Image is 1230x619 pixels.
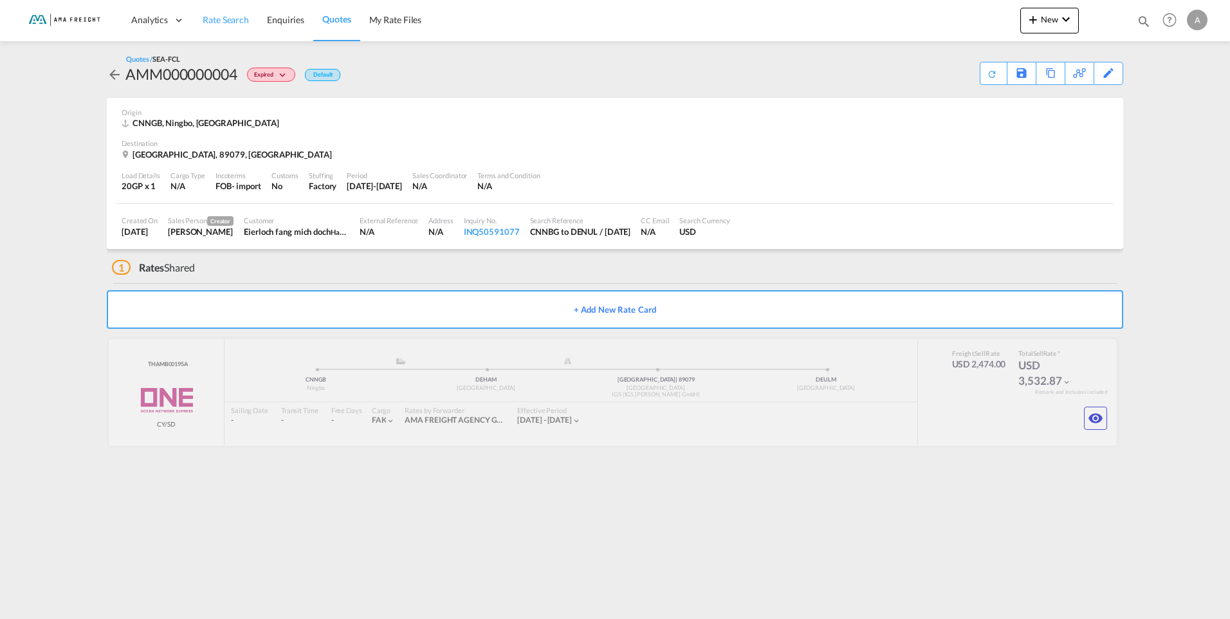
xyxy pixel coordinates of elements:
span: Rates [139,261,165,273]
div: A [1187,10,1207,30]
div: Default [305,69,340,81]
div: Period [347,171,402,180]
div: AMM000000004 [125,64,237,84]
div: Save As Template [1007,62,1036,84]
div: No [271,180,298,192]
span: 1 [112,260,131,275]
div: icon-magnify [1137,14,1151,33]
md-icon: icon-arrow-left [107,67,122,82]
div: INQ50591077 [464,226,520,237]
div: Help [1159,9,1187,32]
div: Shared [112,261,195,275]
div: N/A [170,180,205,192]
div: Address [428,216,453,225]
md-icon: icon-plus 400-fg [1025,12,1041,27]
div: Eierloch fang mich doch [244,226,349,237]
md-icon: icon-refresh [985,67,998,80]
div: Incoterms [216,171,261,180]
button: icon-plus 400-fgNewicon-chevron-down [1020,8,1079,33]
div: Customer [244,216,349,225]
span: Creator [207,216,234,226]
div: Destination [122,138,1108,148]
span: Expired [254,71,277,83]
div: 8 Oct 2024 [122,226,158,237]
div: Sales Person [168,216,234,226]
div: - import [232,180,261,192]
div: Sales Coordinator [412,171,467,180]
div: Cargo Type [170,171,205,180]
img: f843cad07f0a11efa29f0335918cc2fb.png [19,6,106,35]
div: Stuffing [309,171,336,180]
span: Help [1159,9,1180,31]
div: 20GP x 1 [122,180,160,192]
div: Axel Strege [168,226,234,237]
span: Haus 2 [331,226,351,237]
div: Change Status Here [237,64,298,84]
div: N/A [360,226,418,237]
span: Enquiries [267,14,304,25]
div: USD [679,226,730,237]
div: Quote PDF is not available at this time [987,62,1000,79]
md-icon: icon-eye [1088,411,1103,426]
span: New [1025,14,1074,24]
div: icon-arrow-left [107,64,125,84]
div: N/A [641,226,669,237]
span: Analytics [131,14,168,26]
div: Search Reference [530,216,631,225]
button: icon-eye [1084,407,1107,430]
span: Rate Search [203,14,249,25]
div: Change Status Here [247,68,295,82]
span: My Rate Files [369,14,422,25]
span: Quotes [322,14,351,24]
div: Load Details [122,171,160,180]
div: Search Currency [679,216,730,225]
div: Quotes /SEA-FCL [126,54,180,64]
div: External Reference [360,216,418,225]
div: Created On [122,216,158,225]
div: Terms and Condition [477,171,540,180]
div: Customs [271,171,298,180]
md-icon: icon-magnify [1137,14,1151,28]
div: Ulm, 89079, Germany [122,149,335,160]
div: N/A [477,180,540,192]
div: CNNGB, Ningbo, Asia Pacific [122,117,282,129]
span: SEA-FCL [152,55,179,63]
div: N/A [412,180,467,192]
div: Inquiry No. [464,216,520,225]
button: + Add New Rate Card [107,290,1123,329]
md-icon: icon-chevron-down [1058,12,1074,27]
div: FOB [216,180,232,192]
md-icon: icon-chevron-down [277,72,292,79]
div: CNNBG to DENUL / 13 Oct 2024 [530,226,631,237]
div: 15 Oct 2024 [347,180,402,192]
div: Origin [122,107,1108,117]
div: Factory Stuffing [309,180,336,192]
div: N/A [428,226,453,237]
span: CNNGB, Ningbo, [GEOGRAPHIC_DATA] [133,118,279,128]
div: CC Email [641,216,669,225]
